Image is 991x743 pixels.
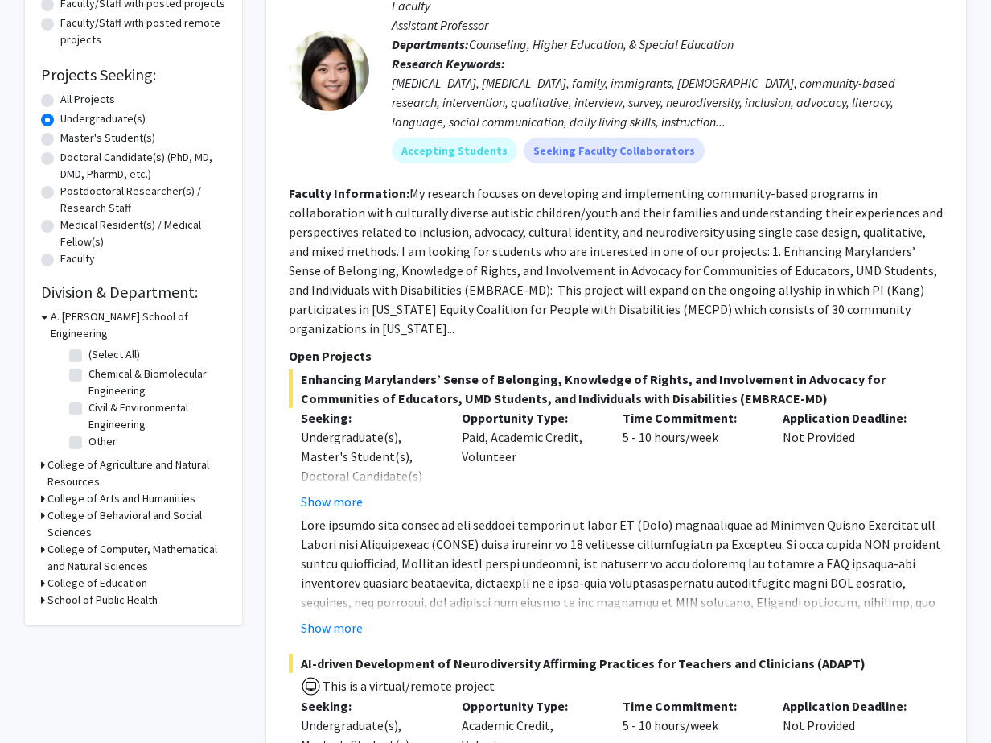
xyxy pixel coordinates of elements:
[392,15,944,35] p: Assistant Professor
[289,346,944,365] p: Open Projects
[289,185,943,336] fg-read-more: My research focuses on developing and implementing community-based programs in collaboration with...
[88,433,117,450] label: Other
[88,346,140,363] label: (Select All)
[60,91,115,108] label: All Projects
[524,138,705,163] mat-chip: Seeking Faculty Collaborators
[771,408,931,511] div: Not Provided
[47,592,158,609] h3: School of Public Health
[321,678,495,694] span: This is a virtual/remote project
[41,65,226,85] h2: Projects Seeking:
[301,492,363,511] button: Show more
[60,250,95,267] label: Faculty
[301,696,438,716] p: Seeking:
[12,671,68,731] iframe: Chat
[301,408,438,427] p: Seeking:
[289,369,944,408] span: Enhancing Marylanders’ Sense of Belonging, Knowledge of Rights, and Involvement in Advocacy for C...
[623,696,759,716] p: Time Commitment:
[60,149,226,183] label: Doctoral Candidate(s) (PhD, MD, DMD, PharmD, etc.)
[88,365,222,399] label: Chemical & Biomolecular Engineering
[51,308,226,342] h3: A. [PERSON_NAME] School of Engineering
[611,408,771,511] div: 5 - 10 hours/week
[392,36,469,52] b: Departments:
[60,217,226,250] label: Medical Resident(s) / Medical Fellow(s)
[60,110,146,127] label: Undergraduate(s)
[88,399,222,433] label: Civil & Environmental Engineering
[47,490,195,507] h3: College of Arts and Humanities
[60,130,155,147] label: Master's Student(s)
[301,618,363,638] button: Show more
[469,36,734,52] span: Counseling, Higher Education, & Special Education
[783,696,919,716] p: Application Deadline:
[289,654,944,673] span: AI-driven Development of Neurodiversity Affirming Practices for Teachers and Clinicians (ADAPT)
[289,185,409,201] b: Faculty Information:
[462,408,598,427] p: Opportunity Type:
[462,696,598,716] p: Opportunity Type:
[41,283,226,302] h2: Division & Department:
[450,408,611,511] div: Paid, Academic Credit, Volunteer
[392,73,944,131] div: [MEDICAL_DATA], [MEDICAL_DATA], family, immigrants, [DEMOGRAPHIC_DATA], community-based research,...
[60,14,226,48] label: Faculty/Staff with posted remote projects
[60,183,226,217] label: Postdoctoral Researcher(s) / Research Staff
[392,56,505,72] b: Research Keywords:
[301,427,438,524] div: Undergraduate(s), Master's Student(s), Doctoral Candidate(s) (PhD, MD, DMD, PharmD, etc.)
[623,408,759,427] p: Time Commitment:
[47,507,226,541] h3: College of Behavioral and Social Sciences
[392,138,517,163] mat-chip: Accepting Students
[47,541,226,575] h3: College of Computer, Mathematical and Natural Sciences
[47,456,226,490] h3: College of Agriculture and Natural Resources
[47,575,147,592] h3: College of Education
[783,408,919,427] p: Application Deadline:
